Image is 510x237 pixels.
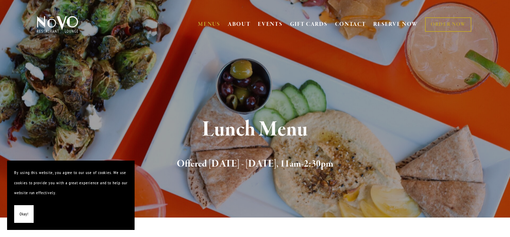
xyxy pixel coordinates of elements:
h2: Offered [DATE] - [DATE], 11am-2:30pm [49,157,461,172]
a: MENUS [198,21,220,28]
a: EVENTS [258,21,282,28]
img: Novo Restaurant &amp; Lounge [35,16,80,33]
p: By using this website, you agree to our use of cookies. We use cookies to provide you with a grea... [14,168,127,198]
h1: Lunch Menu [49,118,461,141]
button: Okay! [14,205,34,223]
a: ABOUT [228,21,251,28]
a: CONTACT [335,18,366,31]
section: Cookie banner [7,161,135,230]
span: Okay! [19,209,28,219]
a: RESERVE NOW [373,18,418,31]
a: ORDER NOW [425,17,471,32]
a: GIFT CARDS [290,18,328,31]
